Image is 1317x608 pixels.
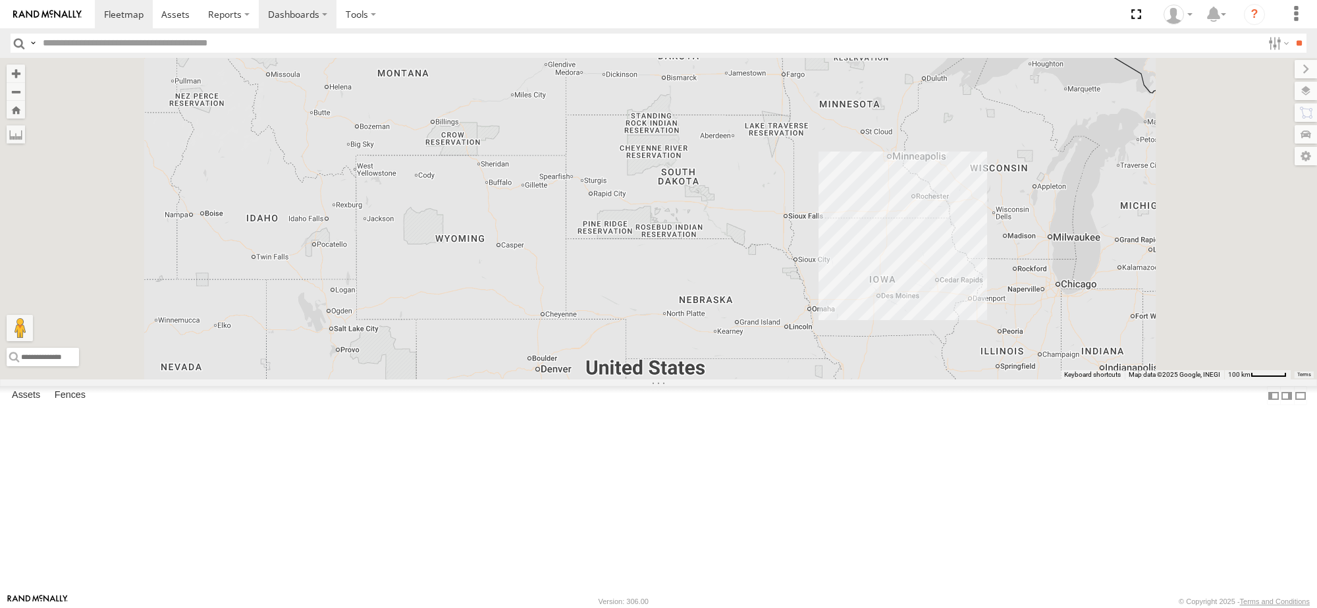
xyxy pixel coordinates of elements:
label: Map Settings [1295,147,1317,165]
button: Zoom in [7,65,25,82]
button: Keyboard shortcuts [1064,370,1121,379]
div: Version: 306.00 [599,597,649,605]
label: Fences [48,387,92,405]
button: Zoom out [7,82,25,101]
a: Visit our Website [7,595,68,608]
span: 100 km [1228,371,1250,378]
div: © Copyright 2025 - [1179,597,1310,605]
img: rand-logo.svg [13,10,82,19]
label: Search Query [28,34,38,53]
a: Terms (opens in new tab) [1297,372,1311,377]
span: Map data ©2025 Google, INEGI [1129,371,1220,378]
label: Search Filter Options [1263,34,1291,53]
a: Terms and Conditions [1240,597,1310,605]
label: Measure [7,125,25,144]
i: ? [1244,4,1265,25]
button: Drag Pegman onto the map to open Street View [7,315,33,341]
label: Hide Summary Table [1294,386,1307,405]
div: Nick King [1159,5,1197,24]
button: Zoom Home [7,101,25,119]
label: Assets [5,387,47,405]
button: Map Scale: 100 km per 51 pixels [1224,370,1291,379]
label: Dock Summary Table to the Right [1280,386,1293,405]
label: Dock Summary Table to the Left [1267,386,1280,405]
